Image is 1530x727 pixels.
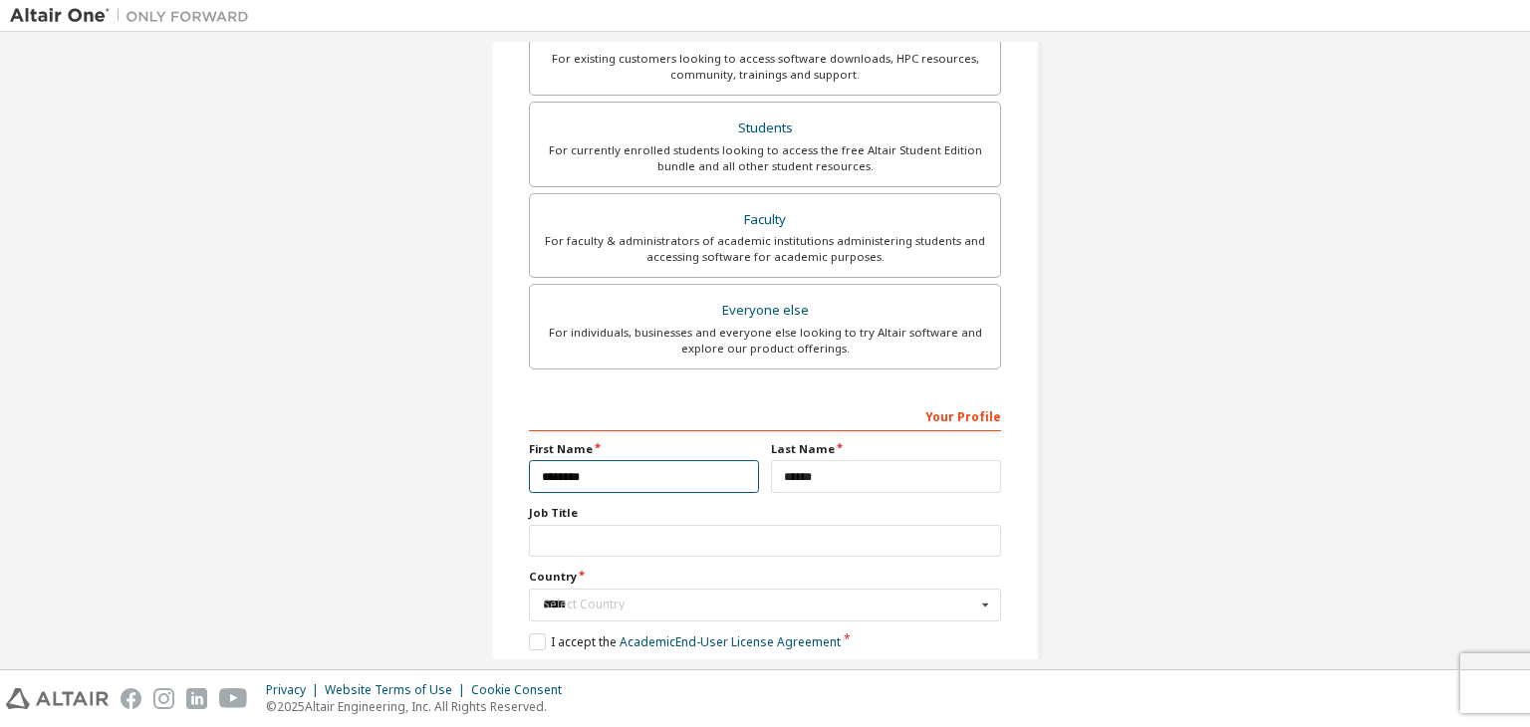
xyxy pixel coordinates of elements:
label: First Name [529,441,759,457]
div: Everyone else [542,297,988,325]
div: Privacy [266,682,325,698]
img: Altair One [10,6,259,26]
label: Last Name [771,441,1001,457]
div: Your Profile [529,399,1001,431]
img: instagram.svg [153,688,174,709]
img: youtube.svg [219,688,248,709]
div: Students [542,115,988,142]
p: © 2025 Altair Engineering, Inc. All Rights Reserved. [266,698,574,715]
a: Academic End-User License Agreement [620,633,841,650]
div: For existing customers looking to access software downloads, HPC resources, community, trainings ... [542,51,988,83]
img: altair_logo.svg [6,688,109,709]
div: For individuals, businesses and everyone else looking to try Altair software and explore our prod... [542,325,988,357]
div: Faculty [542,206,988,234]
div: For faculty & administrators of academic institutions administering students and accessing softwa... [542,233,988,265]
div: For currently enrolled students looking to access the free Altair Student Edition bundle and all ... [542,142,988,174]
img: facebook.svg [121,688,141,709]
img: linkedin.svg [186,688,207,709]
label: Job Title [529,505,1001,521]
label: I accept the [529,633,841,650]
div: Cookie Consent [471,682,574,698]
div: Select Country [543,599,976,610]
div: Website Terms of Use [325,682,471,698]
label: Country [529,569,1001,585]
